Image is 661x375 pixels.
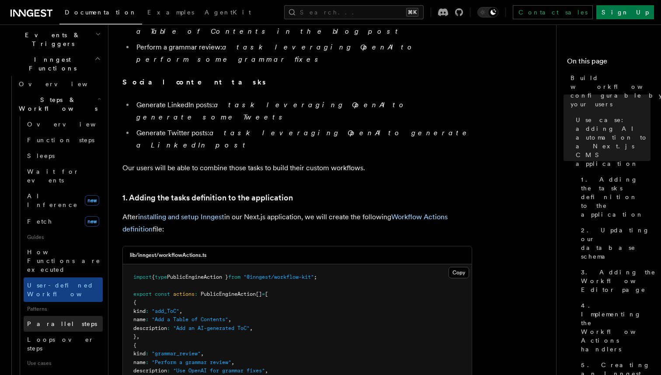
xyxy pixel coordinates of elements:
span: , [179,308,182,314]
span: new [85,216,99,227]
button: Events & Triggers [7,27,103,52]
span: Events & Triggers [7,31,95,48]
li: Perform a grammar review: [134,41,472,66]
a: AgentKit [199,3,256,24]
span: from [228,274,240,280]
span: } [133,333,136,340]
span: "@inngest/workflow-kit" [244,274,314,280]
a: installing and setup Inngest [138,213,224,221]
span: { [133,299,136,305]
em: a task leveraging OpenAI to perform some grammar fixes [136,43,417,63]
span: { [133,342,136,348]
em: a task leveraging OpenAI to insert a Table of Contents in the blog post [136,15,460,35]
p: Our users will be able to combine those tasks to build their custom workflows. [122,162,472,174]
span: : [195,291,198,297]
span: Steps & Workflows [15,95,97,113]
a: Contact sales [513,5,593,19]
a: Wait for events [24,164,103,188]
strong: Social content tasks [122,78,267,86]
button: Toggle dark mode [477,7,498,18]
span: { [152,274,155,280]
span: PublicEngineAction } [167,274,228,280]
span: 1. Adding the tasks definition to the application [581,175,651,219]
span: , [136,333,139,340]
a: AI Inferencenew [24,188,103,213]
span: : [146,316,149,322]
span: Function steps [27,137,94,144]
span: Documentation [65,9,137,16]
a: 1. Adding the tasks definition to the application [578,172,651,222]
span: Patterns [24,302,103,316]
li: Generate LinkedIn posts: [134,99,472,123]
em: a task leveraging OpenAI to generate a LinkedIn post [136,129,471,149]
li: Add a Table of Contents: [134,13,472,38]
a: Use case: adding AI automation to a Next.js CMS application [572,112,651,172]
a: Parallel steps [24,316,103,332]
span: Fetch [27,218,52,225]
span: name [133,316,146,322]
a: Fetchnew [24,213,103,230]
a: 2. Updating our database schema [578,222,651,264]
span: , [250,325,253,331]
a: Documentation [59,3,142,25]
span: 4. Implementing the Workflow Actions handlers [581,301,657,354]
span: , [231,359,234,365]
span: "Add an AI-generated ToC" [173,325,250,331]
span: actions [173,291,195,297]
h3: lib/inngest/workflowActions.ts [130,252,207,259]
a: Build workflows configurable by your users [567,70,651,112]
h4: On this page [567,56,651,70]
a: Loops over steps [24,332,103,356]
span: type [155,274,167,280]
span: Overview [27,121,117,128]
button: Copy [449,267,469,278]
a: Sleeps [24,148,103,164]
span: description [133,325,167,331]
span: Examples [147,9,194,16]
span: "Use OpenAI for grammar fixes" [173,368,265,374]
span: Use cases [24,356,103,370]
a: 3. Adding the Workflow Editor page [578,264,651,298]
span: ; [314,274,317,280]
span: "grammar_review" [152,350,201,357]
a: 1. Adding the tasks definition to the application [122,192,293,204]
em: a task leveraging OpenAI to generate some Tweets [136,101,409,121]
a: Overview [15,76,103,92]
span: : [146,308,149,314]
span: 3. Adding the Workflow Editor page [581,268,657,294]
span: new [85,195,99,206]
span: "add_ToC" [152,308,179,314]
span: Sleeps [27,152,55,159]
span: : [167,368,170,374]
span: Use case: adding AI automation to a Next.js CMS application [576,116,651,168]
a: Sign Up [596,5,654,19]
a: 4. Implementing the Workflow Actions handlers [578,298,651,357]
a: Examples [142,3,199,24]
span: Inngest Functions [7,55,94,73]
span: kind [133,308,146,314]
span: [] [256,291,262,297]
span: Guides [24,230,103,244]
a: Function steps [24,132,103,148]
span: 2. Updating our database schema [581,226,651,261]
span: , [228,316,231,322]
li: Generate Twitter posts: [134,127,472,151]
button: Search...⌘K [284,5,424,19]
span: AgentKit [205,9,251,16]
span: [ [265,291,268,297]
p: After in our Next.js application, we will create the following file: [122,211,472,235]
span: import [133,274,152,280]
span: "Add a Table of Contents" [152,316,228,322]
span: : [167,325,170,331]
span: = [262,291,265,297]
span: "Perform a grammar review" [152,359,231,365]
span: AI Inference [27,193,78,208]
span: , [201,350,204,357]
button: Inngest Functions [7,52,103,76]
span: Overview [19,81,109,88]
span: User-defined Workflows [27,282,106,298]
span: description [133,368,167,374]
span: const [155,291,170,297]
a: Overview [24,116,103,132]
a: How Functions are executed [24,244,103,277]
